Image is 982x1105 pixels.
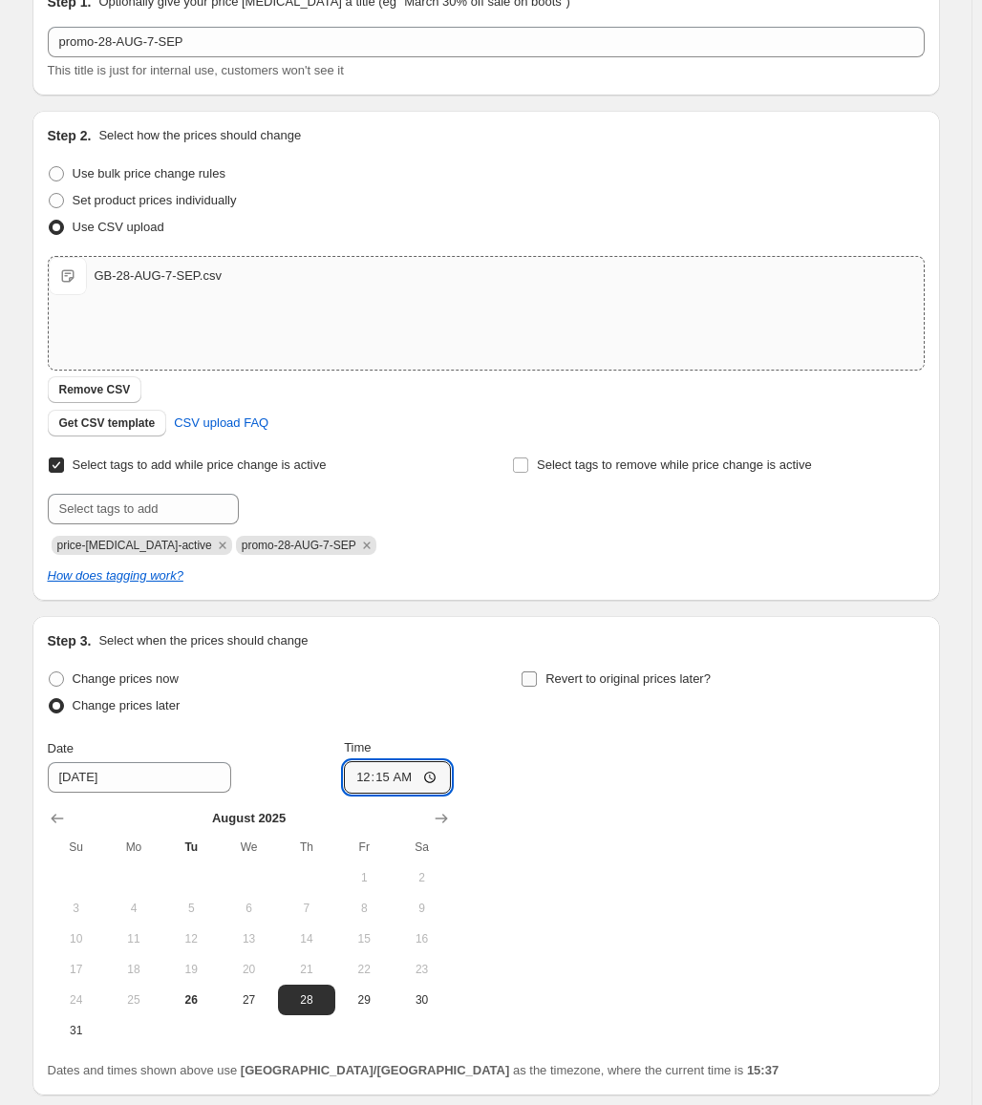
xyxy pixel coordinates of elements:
[95,266,222,286] div: GB-28-AUG-7-SEP.csv
[55,931,97,946] span: 10
[48,376,142,403] button: Remove CSV
[220,954,277,985] button: Wednesday August 20 2025
[428,805,455,832] button: Show next month, September 2025
[162,893,220,924] button: Tuesday August 5 2025
[48,832,105,862] th: Sunday
[286,962,328,977] span: 21
[48,1015,105,1046] button: Sunday August 31 2025
[278,893,335,924] button: Thursday August 7 2025
[162,985,220,1015] button: Today Tuesday August 26 2025
[400,931,442,946] span: 16
[48,494,239,524] input: Select tags to add
[220,985,277,1015] button: Wednesday August 27 2025
[174,414,268,433] span: CSV upload FAQ
[113,931,155,946] span: 11
[400,962,442,977] span: 23
[170,962,212,977] span: 19
[55,992,97,1008] span: 24
[343,870,385,885] span: 1
[48,126,92,145] h2: Step 2.
[343,931,385,946] span: 15
[335,893,393,924] button: Friday August 8 2025
[170,992,212,1008] span: 26
[241,1063,509,1077] b: [GEOGRAPHIC_DATA]/[GEOGRAPHIC_DATA]
[73,193,237,207] span: Set product prices individually
[393,862,450,893] button: Saturday August 2 2025
[48,893,105,924] button: Sunday August 3 2025
[170,901,212,916] span: 5
[48,1063,779,1077] span: Dates and times shown above use as the timezone, where the current time is
[400,839,442,855] span: Sa
[220,832,277,862] th: Wednesday
[105,924,162,954] button: Monday August 11 2025
[73,671,179,686] span: Change prices now
[57,539,212,552] span: price-change-job-active
[227,992,269,1008] span: 27
[113,839,155,855] span: Mo
[400,992,442,1008] span: 30
[113,992,155,1008] span: 25
[286,931,328,946] span: 14
[113,901,155,916] span: 4
[48,27,925,57] input: 30% off holiday sale
[278,924,335,954] button: Thursday August 14 2025
[227,931,269,946] span: 13
[73,698,181,712] span: Change prices later
[214,537,231,554] button: Remove price-change-job-active
[227,962,269,977] span: 20
[393,985,450,1015] button: Saturday August 30 2025
[162,924,220,954] button: Tuesday August 12 2025
[335,985,393,1015] button: Friday August 29 2025
[335,954,393,985] button: Friday August 22 2025
[48,741,74,755] span: Date
[98,126,301,145] p: Select how the prices should change
[335,832,393,862] th: Friday
[113,962,155,977] span: 18
[220,924,277,954] button: Wednesday August 13 2025
[105,832,162,862] th: Monday
[400,870,442,885] span: 2
[335,862,393,893] button: Friday August 1 2025
[48,63,344,77] span: This title is just for internal use, customers won't see it
[278,954,335,985] button: Thursday August 21 2025
[393,893,450,924] button: Saturday August 9 2025
[55,839,97,855] span: Su
[242,539,356,552] span: promo-28-AUG-7-SEP
[55,1023,97,1038] span: 31
[55,901,97,916] span: 3
[55,962,97,977] span: 17
[48,631,92,650] h2: Step 3.
[48,954,105,985] button: Sunday August 17 2025
[393,954,450,985] button: Saturday August 23 2025
[335,924,393,954] button: Friday August 15 2025
[44,805,71,832] button: Show previous month, July 2025
[358,537,375,554] button: Remove promo-28-AUG-7-SEP
[162,832,220,862] th: Tuesday
[343,962,385,977] span: 22
[227,839,269,855] span: We
[59,382,131,397] span: Remove CSV
[278,832,335,862] th: Thursday
[344,740,371,754] span: Time
[537,457,812,472] span: Select tags to remove while price change is active
[286,901,328,916] span: 7
[400,901,442,916] span: 9
[343,839,385,855] span: Fr
[73,166,225,181] span: Use bulk price change rules
[344,761,451,794] input: 12:00
[48,568,183,583] a: How does tagging work?
[48,924,105,954] button: Sunday August 10 2025
[48,985,105,1015] button: Sunday August 24 2025
[73,457,327,472] span: Select tags to add while price change is active
[747,1063,779,1077] b: 15:37
[105,893,162,924] button: Monday August 4 2025
[343,901,385,916] span: 8
[105,985,162,1015] button: Monday August 25 2025
[162,954,220,985] button: Tuesday August 19 2025
[170,931,212,946] span: 12
[59,415,156,431] span: Get CSV template
[545,671,711,686] span: Revert to original prices later?
[393,832,450,862] th: Saturday
[48,410,167,436] button: Get CSV template
[170,839,212,855] span: Tu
